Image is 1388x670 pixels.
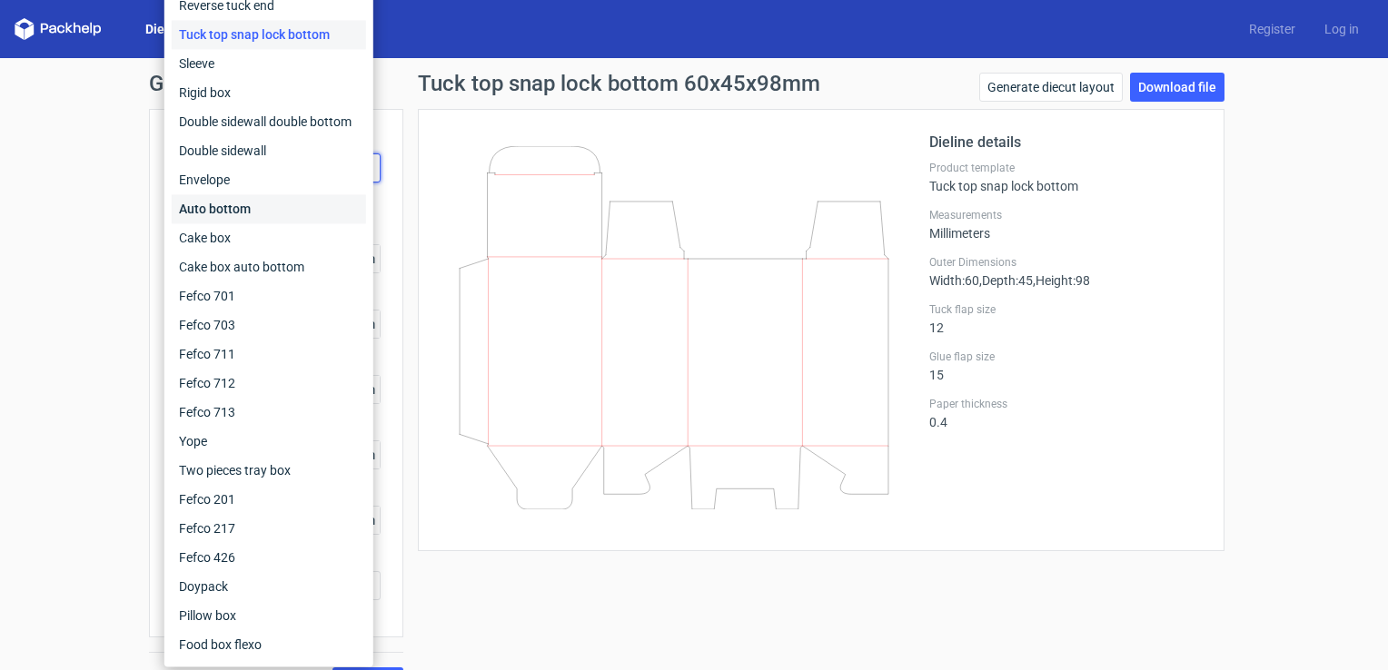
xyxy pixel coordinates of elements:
[929,273,979,288] span: Width : 60
[929,161,1202,193] div: Tuck top snap lock bottom
[172,165,366,194] div: Envelope
[929,132,1202,153] h2: Dieline details
[172,281,366,310] div: Fefco 701
[172,514,366,543] div: Fefco 217
[149,73,1239,94] h1: Generate new dieline
[172,601,366,630] div: Pillow box
[172,572,366,601] div: Doypack
[418,73,820,94] h1: Tuck top snap lock bottom 60x45x98mm
[172,340,366,369] div: Fefco 711
[929,397,1202,429] div: 0.4
[172,20,366,49] div: Tuck top snap lock bottom
[929,350,1202,364] label: Glue flap size
[172,398,366,427] div: Fefco 713
[929,397,1202,411] label: Paper thickness
[172,194,366,223] div: Auto bottom
[172,252,366,281] div: Cake box auto bottom
[172,136,366,165] div: Double sidewall
[929,208,1202,241] div: Millimeters
[929,208,1202,222] label: Measurements
[172,427,366,456] div: Yope
[172,107,366,136] div: Double sidewall double bottom
[172,630,366,659] div: Food box flexo
[979,273,1033,288] span: , Depth : 45
[172,369,366,398] div: Fefco 712
[929,350,1202,382] div: 15
[929,255,1202,270] label: Outer Dimensions
[979,73,1123,102] a: Generate diecut layout
[1130,73,1224,102] a: Download file
[172,456,366,485] div: Two pieces tray box
[172,78,366,107] div: Rigid box
[929,161,1202,175] label: Product template
[172,543,366,572] div: Fefco 426
[172,223,366,252] div: Cake box
[172,310,366,340] div: Fefco 703
[1310,20,1373,38] a: Log in
[172,49,366,78] div: Sleeve
[929,302,1202,317] label: Tuck flap size
[131,20,207,38] a: Dielines
[172,485,366,514] div: Fefco 201
[929,302,1202,335] div: 12
[1033,273,1090,288] span: , Height : 98
[1234,20,1310,38] a: Register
